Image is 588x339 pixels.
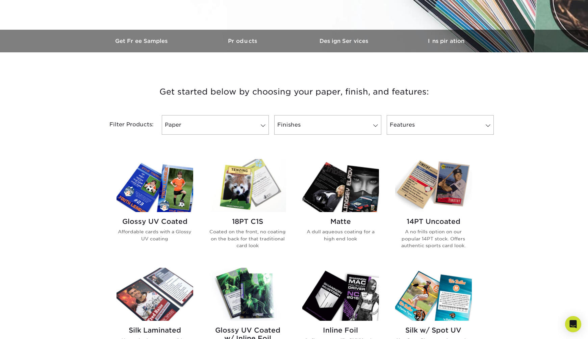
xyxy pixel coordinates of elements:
[294,30,395,52] a: Design Services
[274,115,381,135] a: Finishes
[209,217,286,226] h2: 18PT C1S
[395,38,497,44] h3: Inspiration
[209,228,286,249] p: Coated on the front, no coating on the back for that traditional card look
[302,268,379,321] img: Inline Foil Trading Cards
[92,38,193,44] h3: Get Free Samples
[193,30,294,52] a: Products
[117,159,193,212] img: Glossy UV Coated Trading Cards
[117,159,193,260] a: Glossy UV Coated Trading Cards Glossy UV Coated Affordable cards with a Glossy UV coating
[302,326,379,334] h2: Inline Foil
[395,159,472,260] a: 14PT Uncoated Trading Cards 14PT Uncoated A no frills option on our popular 14PT stock. Offers au...
[395,30,497,52] a: Inspiration
[395,217,472,226] h2: 14PT Uncoated
[117,326,193,334] h2: Silk Laminated
[92,30,193,52] a: Get Free Samples
[302,159,379,212] img: Matte Trading Cards
[92,115,159,135] div: Filter Products:
[117,268,193,321] img: Silk Laminated Trading Cards
[209,268,286,321] img: Glossy UV Coated w/ Inline Foil Trading Cards
[209,159,286,260] a: 18PT C1S Trading Cards 18PT C1S Coated on the front, no coating on the back for that traditional ...
[209,159,286,212] img: 18PT C1S Trading Cards
[294,38,395,44] h3: Design Services
[395,159,472,212] img: 14PT Uncoated Trading Cards
[117,217,193,226] h2: Glossy UV Coated
[302,217,379,226] h2: Matte
[395,326,472,334] h2: Silk w/ Spot UV
[395,268,472,321] img: Silk w/ Spot UV Trading Cards
[193,38,294,44] h3: Products
[302,228,379,242] p: A dull aqueous coating for a high end look
[387,115,494,135] a: Features
[302,159,379,260] a: Matte Trading Cards Matte A dull aqueous coating for a high end look
[395,228,472,249] p: A no frills option on our popular 14PT stock. Offers authentic sports card look.
[565,316,581,332] div: Open Intercom Messenger
[117,228,193,242] p: Affordable cards with a Glossy UV coating
[97,77,492,107] h3: Get started below by choosing your paper, finish, and features:
[162,115,269,135] a: Paper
